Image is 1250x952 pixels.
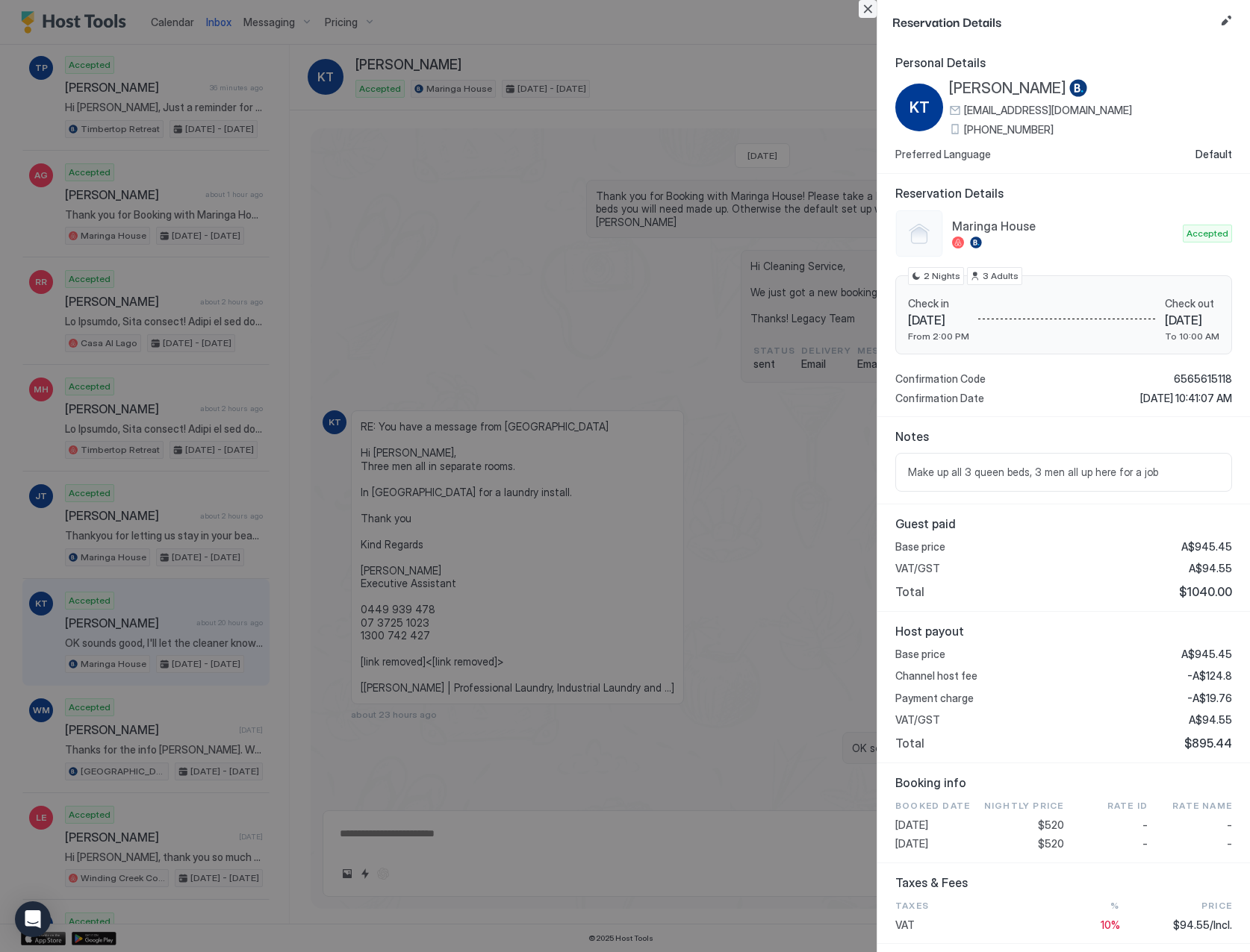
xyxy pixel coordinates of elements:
span: From 2:00 PM [908,331,969,342]
span: A$945.45 [1181,648,1232,661]
span: A$945.45 [1181,540,1232,554]
span: $520 [1038,837,1064,851]
span: [PHONE_NUMBER] [964,123,1054,137]
button: Edit reservation [1217,12,1235,30]
div: Open Intercom Messenger [15,901,51,937]
span: [DATE] [895,818,980,832]
span: Reservation Details [892,12,1214,31]
span: -A$124.8 [1187,669,1232,683]
span: Base price [895,540,945,554]
span: To 10:00 AM [1165,331,1219,342]
span: $895.44 [1184,736,1232,751]
span: Nightly Price [984,799,1064,812]
span: Confirmation Code [895,372,986,386]
span: Total [895,736,924,751]
span: [EMAIL_ADDRESS][DOMAIN_NAME] [964,104,1132,117]
span: [DATE] [895,837,980,851]
span: 2 Nights [924,269,960,283]
span: Default [1195,148,1232,161]
span: Reservation Details [895,186,1232,201]
span: Accepted [1187,227,1228,240]
span: - [1142,837,1148,851]
span: $94.55/Incl. [1173,918,1232,932]
span: Check out [1165,297,1219,310]
span: Personal Details [895,55,1232,70]
span: $520 [1038,818,1064,832]
span: Rate Name [1172,799,1232,812]
span: Taxes [895,899,1007,912]
span: 10% [1101,918,1120,932]
span: - [1227,837,1232,851]
span: Preferred Language [895,148,991,161]
span: [PERSON_NAME] [949,79,1066,98]
span: A$94.55 [1189,713,1232,727]
span: $1040.00 [1179,584,1232,599]
span: Rate ID [1107,799,1148,812]
span: VAT [895,918,1007,932]
span: VAT/GST [895,562,940,575]
span: Guest paid [895,516,1232,531]
span: Channel host fee [895,669,977,683]
span: -A$19.76 [1187,692,1232,705]
span: Maringa House [952,219,1177,234]
span: Confirmation Date [895,392,984,405]
span: A$94.55 [1189,562,1232,575]
span: Booking info [895,775,1232,790]
span: KT [909,96,930,119]
span: - [1227,818,1232,832]
span: Make up all 3 queen beds, 3 men all up here for a job [908,466,1219,479]
span: Booked Date [895,799,980,812]
span: Base price [895,648,945,661]
span: Notes [895,429,1232,444]
span: Total [895,584,924,599]
span: VAT/GST [895,713,940,727]
span: Price [1201,899,1232,912]
span: 6565615118 [1174,372,1232,386]
span: Check in [908,297,969,310]
span: 3 Adults [983,269,1019,283]
span: - [1142,818,1148,832]
span: % [1110,899,1119,912]
span: Taxes & Fees [895,875,1232,890]
span: [DATE] 10:41:07 AM [1140,392,1232,405]
span: Payment charge [895,692,974,705]
span: [DATE] [1165,313,1219,328]
span: [DATE] [908,313,969,328]
span: Host payout [895,624,1232,639]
